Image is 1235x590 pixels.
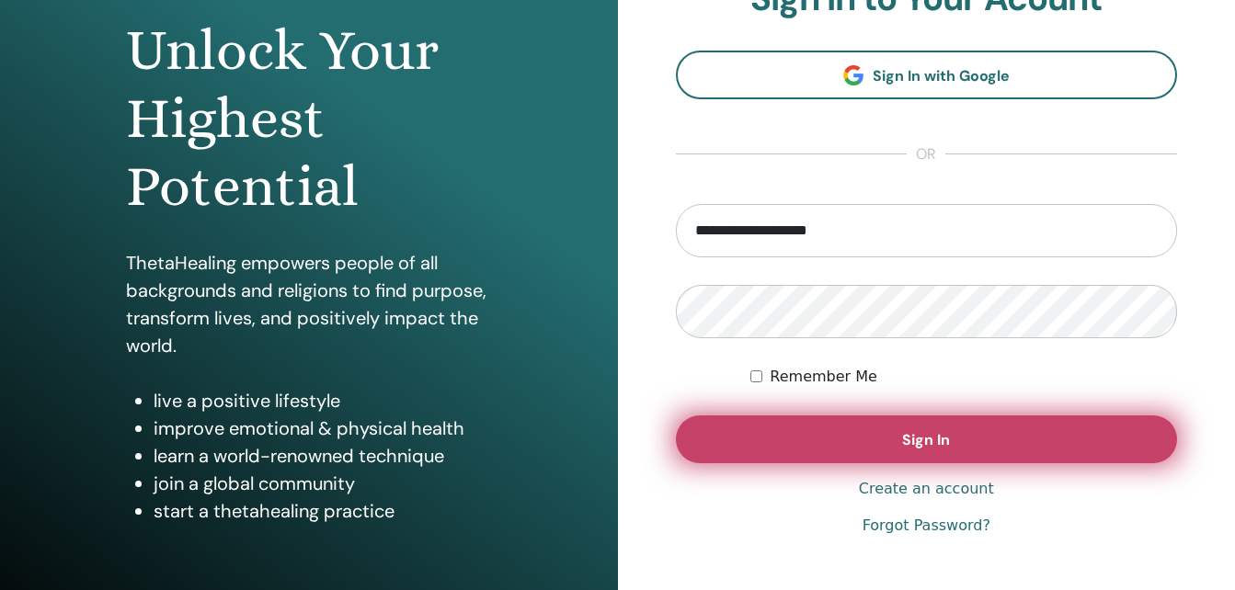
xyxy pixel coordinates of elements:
[770,366,877,388] label: Remember Me
[676,51,1178,99] a: Sign In with Google
[907,143,945,165] span: or
[873,66,1010,85] span: Sign In with Google
[676,415,1178,463] button: Sign In
[902,430,950,449] span: Sign In
[126,17,492,221] h1: Unlock Your Highest Potential
[750,366,1177,388] div: Keep me authenticated indefinitely or until I manually logout
[154,414,492,442] li: improve emotional & physical health
[154,497,492,525] li: start a thetahealing practice
[863,515,990,537] a: Forgot Password?
[154,387,492,414] li: live a positive lifestyle
[154,442,492,470] li: learn a world-renowned technique
[859,478,994,500] a: Create an account
[154,470,492,497] li: join a global community
[126,249,492,359] p: ThetaHealing empowers people of all backgrounds and religions to find purpose, transform lives, a...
